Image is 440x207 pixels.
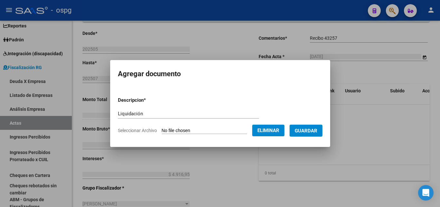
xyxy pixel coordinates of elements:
span: Seleccionar Archivo [118,128,157,133]
h2: Agregar documento [118,68,322,80]
span: Eliminar [257,128,279,133]
button: Guardar [290,125,322,137]
div: Open Intercom Messenger [418,185,434,201]
span: Guardar [295,128,317,134]
button: Eliminar [252,125,284,136]
p: Descripcion [118,97,179,104]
